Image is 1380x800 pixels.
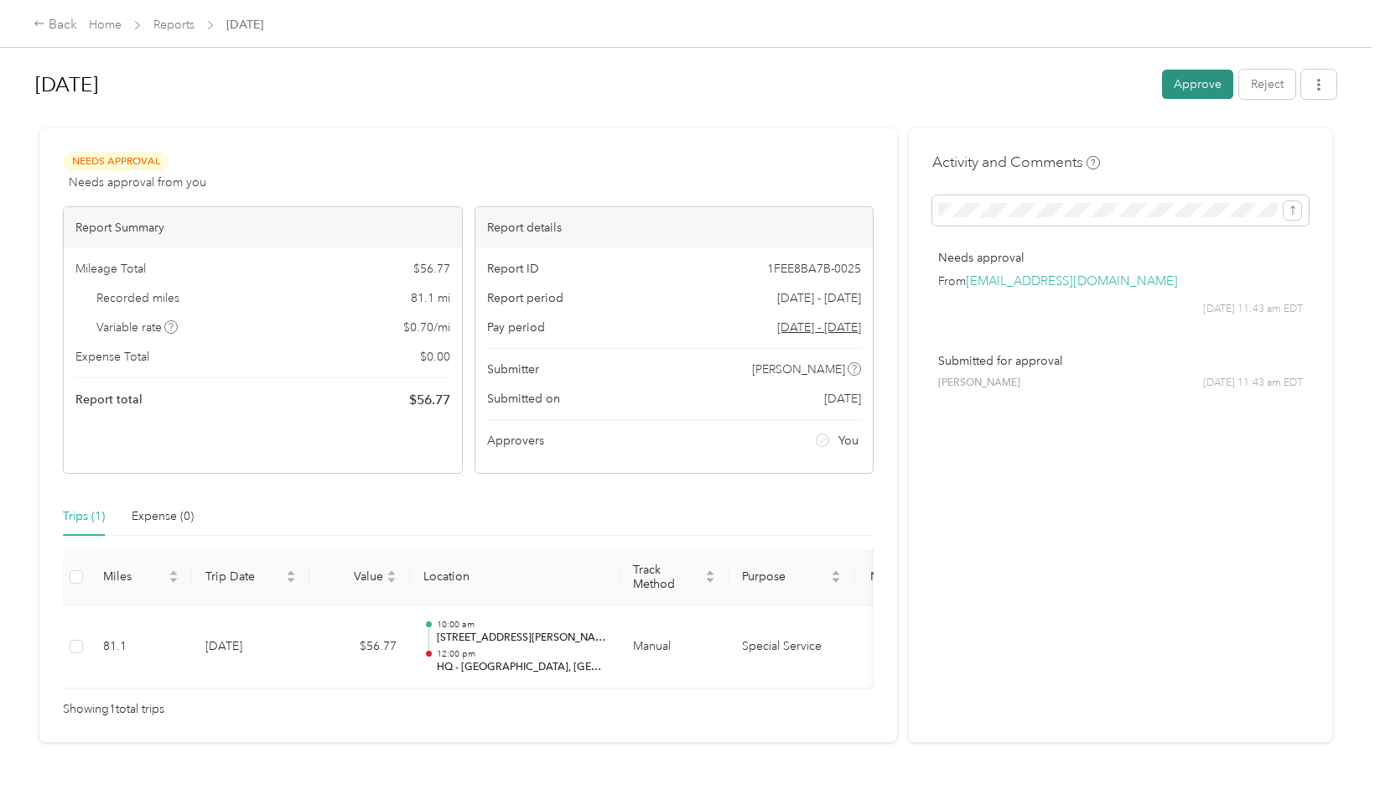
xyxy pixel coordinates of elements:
span: $ 0.00 [420,348,450,366]
span: 81.1 mi [411,289,450,307]
div: Expense (0) [132,507,194,526]
span: Pay period [487,319,545,336]
span: caret-up [286,568,296,578]
span: Report total [75,391,143,408]
span: Report period [487,289,563,307]
span: [PERSON_NAME] [752,361,845,378]
span: caret-down [705,575,715,585]
span: Trip Date [205,569,283,584]
div: Report Summary [64,207,462,248]
td: 81.1 [90,605,192,689]
span: Showing 1 total trips [63,700,164,719]
span: You [838,432,859,449]
a: [EMAIL_ADDRESS][DOMAIN_NAME] [966,273,1178,289]
p: HQ - [GEOGRAPHIC_DATA], [GEOGRAPHIC_DATA] [437,660,606,675]
span: Go to pay period [777,319,861,336]
a: Home [89,18,122,32]
th: Location [410,549,620,605]
a: Reports [153,18,195,32]
th: Notes [854,549,917,605]
th: Miles [90,549,192,605]
p: 12:00 pm [437,648,606,660]
h1: September 2025 [35,65,1150,105]
span: caret-down [169,575,179,585]
button: Reject [1239,70,1295,99]
p: Needs approval [938,249,1303,267]
span: caret-up [831,568,841,578]
p: [STREET_ADDRESS][PERSON_NAME] [437,631,606,646]
h4: Activity and Comments [932,152,1100,173]
td: Special Service [729,605,854,689]
th: Purpose [729,549,854,605]
span: caret-up [705,568,715,578]
span: Track Method [633,563,702,591]
span: Recorded miles [96,289,179,307]
p: Submitted for approval [938,352,1303,370]
span: $ 56.77 [409,390,450,410]
td: [DATE] [192,605,309,689]
span: $ 56.77 [413,260,450,278]
span: Approvers [487,432,544,449]
span: caret-down [387,575,397,585]
th: Trip Date [192,549,309,605]
span: $ 0.70 / mi [403,319,450,336]
span: caret-down [831,575,841,585]
span: [DATE] [824,390,861,408]
p: From [938,273,1303,290]
span: 1FEE8BA7B-0025 [767,260,861,278]
span: caret-up [169,568,179,578]
span: [DATE] 11:43 am EDT [1203,376,1303,391]
button: Approve [1162,70,1233,99]
span: Submitted on [487,390,560,408]
th: Value [309,549,410,605]
span: Mileage Total [75,260,146,278]
span: Report ID [487,260,539,278]
th: Track Method [620,549,729,605]
iframe: Everlance-gr Chat Button Frame [1286,706,1380,800]
p: 10:00 am [437,619,606,631]
span: [DATE] [226,16,263,34]
span: Needs Approval [63,152,169,171]
span: Variable rate [96,319,179,336]
span: Expense Total [75,348,149,366]
span: Miles [103,569,165,584]
div: Report details [475,207,874,248]
span: [DATE] 11:43 am EDT [1203,302,1303,317]
span: Needs approval from you [69,174,206,191]
div: Trips (1) [63,507,105,526]
td: $56.77 [309,605,410,689]
div: Back [34,15,77,35]
span: Submitter [487,361,539,378]
span: [PERSON_NAME] [938,376,1020,391]
span: Purpose [742,569,827,584]
span: [DATE] - [DATE] [777,289,861,307]
span: caret-up [387,568,397,578]
span: caret-down [286,575,296,585]
span: Value [323,569,383,584]
td: Manual [620,605,729,689]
